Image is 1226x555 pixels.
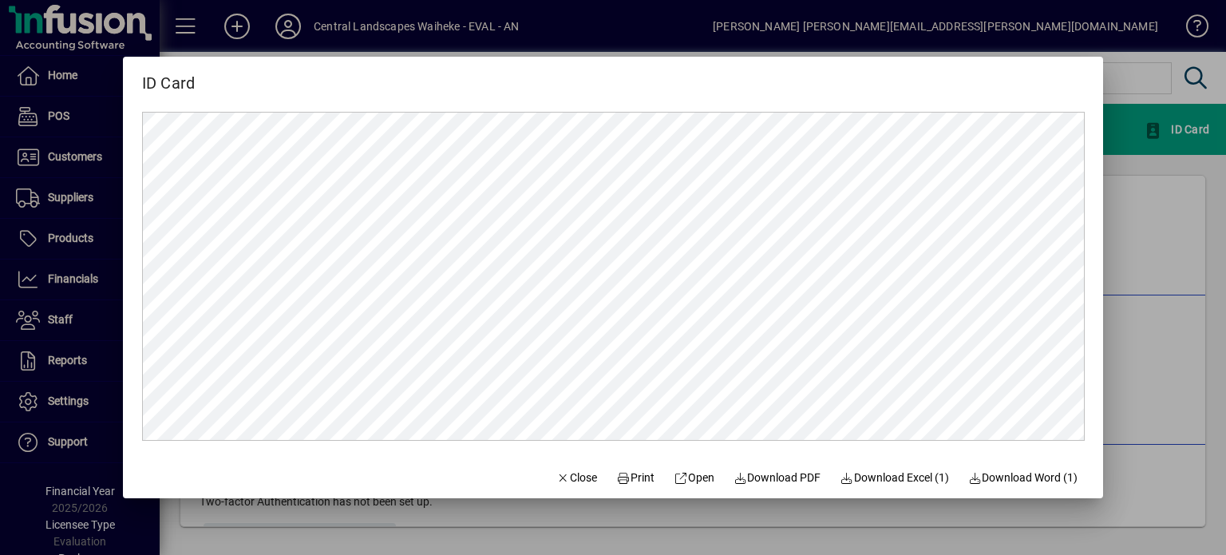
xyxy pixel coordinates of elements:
[550,463,604,492] button: Close
[556,470,598,486] span: Close
[617,470,655,486] span: Print
[123,57,215,96] h2: ID Card
[968,470,1078,486] span: Download Word (1)
[833,463,955,492] button: Download Excel (1)
[667,463,721,492] a: Open
[674,470,714,486] span: Open
[734,470,821,486] span: Download PDF
[727,463,828,492] a: Download PDF
[610,463,661,492] button: Print
[962,463,1085,492] button: Download Word (1)
[840,470,949,486] span: Download Excel (1)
